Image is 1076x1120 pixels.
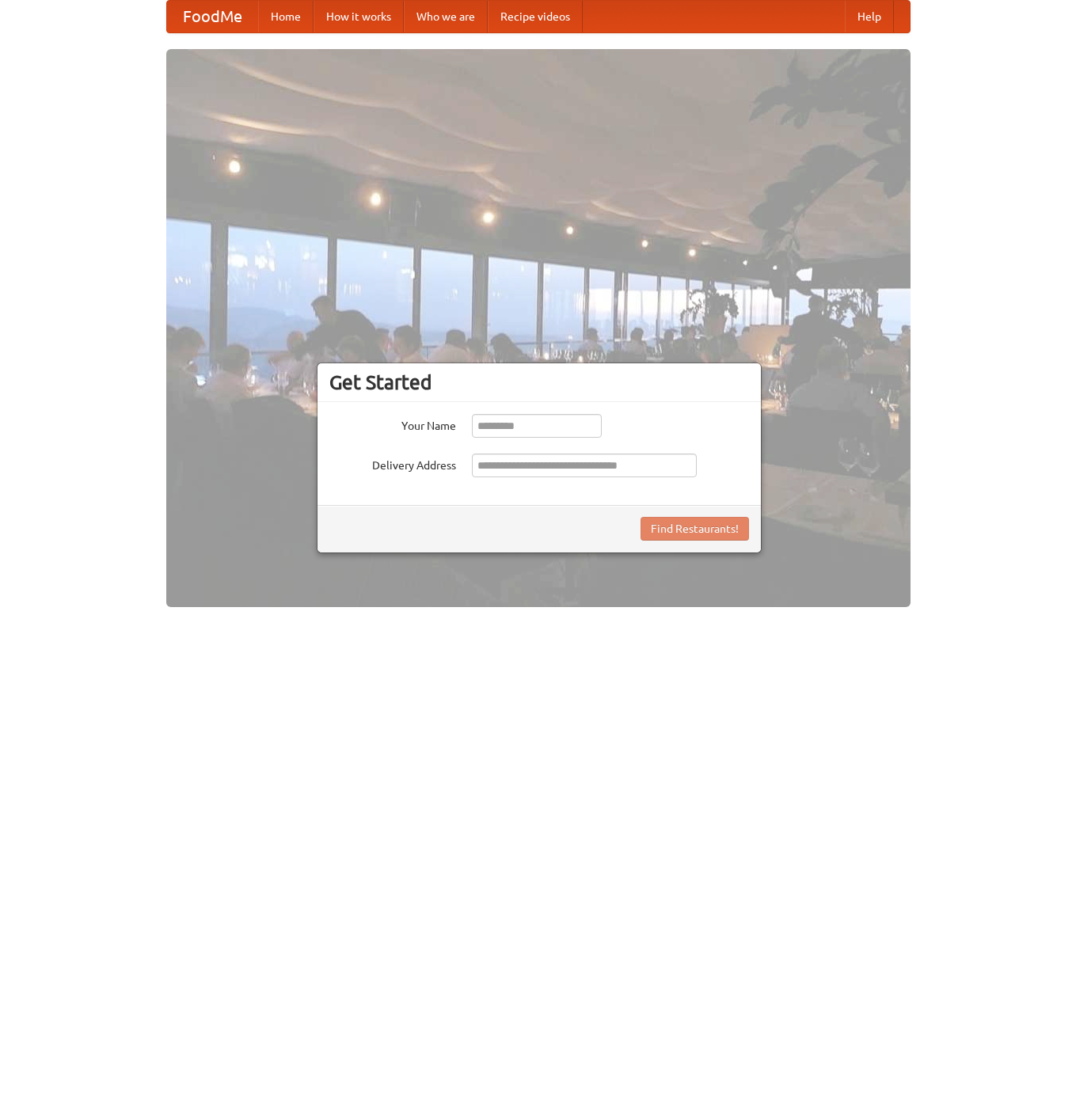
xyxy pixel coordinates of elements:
[845,1,894,32] a: Help
[329,414,456,434] label: Your Name
[404,1,488,32] a: Who we are
[329,454,456,473] label: Delivery Address
[314,1,404,32] a: How it works
[488,1,583,32] a: Recipe videos
[641,517,749,541] button: Find Restaurants!
[329,370,749,394] h3: Get Started
[167,1,258,32] a: FoodMe
[258,1,314,32] a: Home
